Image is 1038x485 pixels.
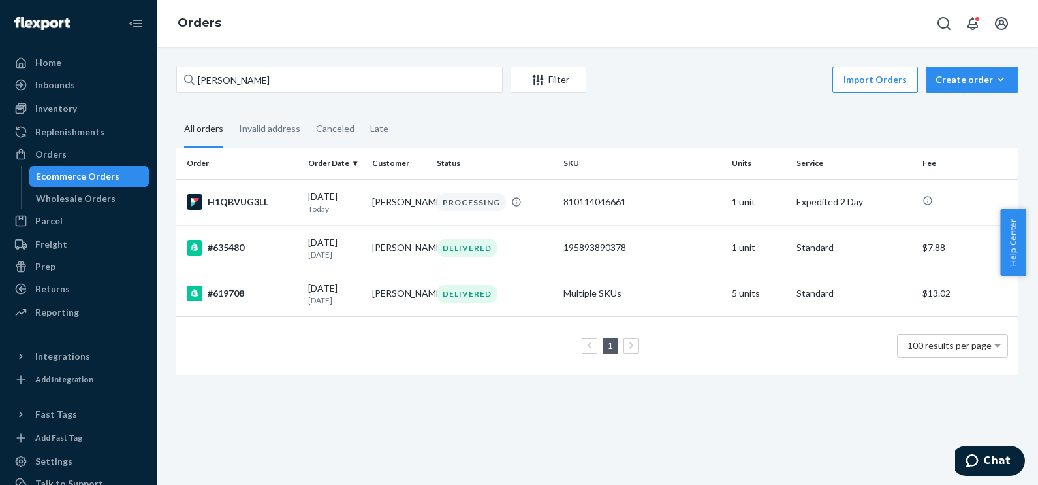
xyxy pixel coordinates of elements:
td: 1 unit [727,179,791,225]
div: Filter [511,73,586,86]
td: $13.02 [917,271,1018,316]
button: Import Orders [832,67,918,93]
a: Wholesale Orders [29,188,149,209]
div: [DATE] [308,282,362,306]
td: 1 unit [727,225,791,271]
a: Add Fast Tag [8,430,149,446]
div: Inventory [35,102,77,115]
div: 195893890378 [563,241,721,254]
div: Canceled [316,112,354,146]
a: Add Integration [8,372,149,388]
a: Ecommerce Orders [29,166,149,187]
p: Expedited 2 Day [796,195,913,209]
div: DELIVERED [437,239,497,257]
div: Late [370,112,388,146]
th: SKU [558,148,727,179]
div: Customer [372,158,426,169]
div: Home [35,56,61,69]
div: Wholesale Orders [36,192,116,205]
p: Standard [796,241,913,254]
div: Settings [35,455,72,468]
a: Orders [8,144,149,165]
td: [PERSON_NAME] [367,225,432,271]
p: [DATE] [308,295,362,306]
td: Multiple SKUs [558,271,727,316]
div: #619708 [187,286,298,301]
div: 810114046661 [563,195,721,209]
p: Today [308,203,362,214]
a: Prep [8,256,149,277]
button: Filter [511,67,586,93]
a: Inbounds [8,75,149,95]
ol: breadcrumbs [167,5,232,42]
div: DELIVERED [437,285,497,303]
a: Settings [8,451,149,472]
div: All orders [184,112,223,148]
a: Home [8,52,149,73]
button: Open notifications [960,10,986,37]
span: 100 results per page [907,340,992,351]
div: #635480 [187,240,298,256]
button: Create order [926,67,1018,93]
button: Close Navigation [123,10,149,37]
p: [DATE] [308,249,362,260]
th: Order [176,148,303,179]
a: Returns [8,278,149,299]
a: Page 1 is your current page [605,340,616,351]
div: Add Integration [35,374,93,385]
a: Freight [8,234,149,255]
a: Inventory [8,98,149,119]
button: Open account menu [988,10,1014,37]
div: Reporting [35,306,79,319]
div: Add Fast Tag [35,432,82,443]
div: Invalid address [239,112,300,146]
a: Reporting [8,302,149,323]
th: Fee [917,148,1018,179]
div: Ecommerce Orders [36,170,119,183]
div: Create order [936,73,1009,86]
div: Inbounds [35,78,75,92]
div: Prep [35,260,55,273]
div: PROCESSING [437,193,506,211]
div: Integrations [35,350,90,363]
a: Replenishments [8,122,149,142]
div: Fast Tags [35,408,77,421]
div: Returns [35,282,70,295]
div: H1QBVUG3LL [187,194,298,210]
th: Order Date [303,148,368,179]
div: [DATE] [308,190,362,214]
td: 5 units [727,271,791,316]
th: Status [432,148,558,179]
button: Open Search Box [931,10,957,37]
th: Units [727,148,791,179]
div: Parcel [35,214,63,227]
div: Freight [35,238,67,251]
a: Orders [178,16,221,30]
button: Fast Tags [8,404,149,425]
iframe: Opens a widget where you can chat to one of our agents [955,446,1025,478]
td: [PERSON_NAME] [367,271,432,316]
th: Service [791,148,918,179]
input: Search orders [176,67,503,93]
a: Parcel [8,210,149,231]
button: Help Center [1000,209,1026,276]
div: [DATE] [308,236,362,260]
td: $7.88 [917,225,1018,271]
div: Orders [35,148,67,161]
p: Standard [796,287,913,300]
img: Flexport logo [14,17,70,30]
button: Integrations [8,346,149,367]
div: Replenishments [35,125,104,139]
td: [PERSON_NAME] [367,179,432,225]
